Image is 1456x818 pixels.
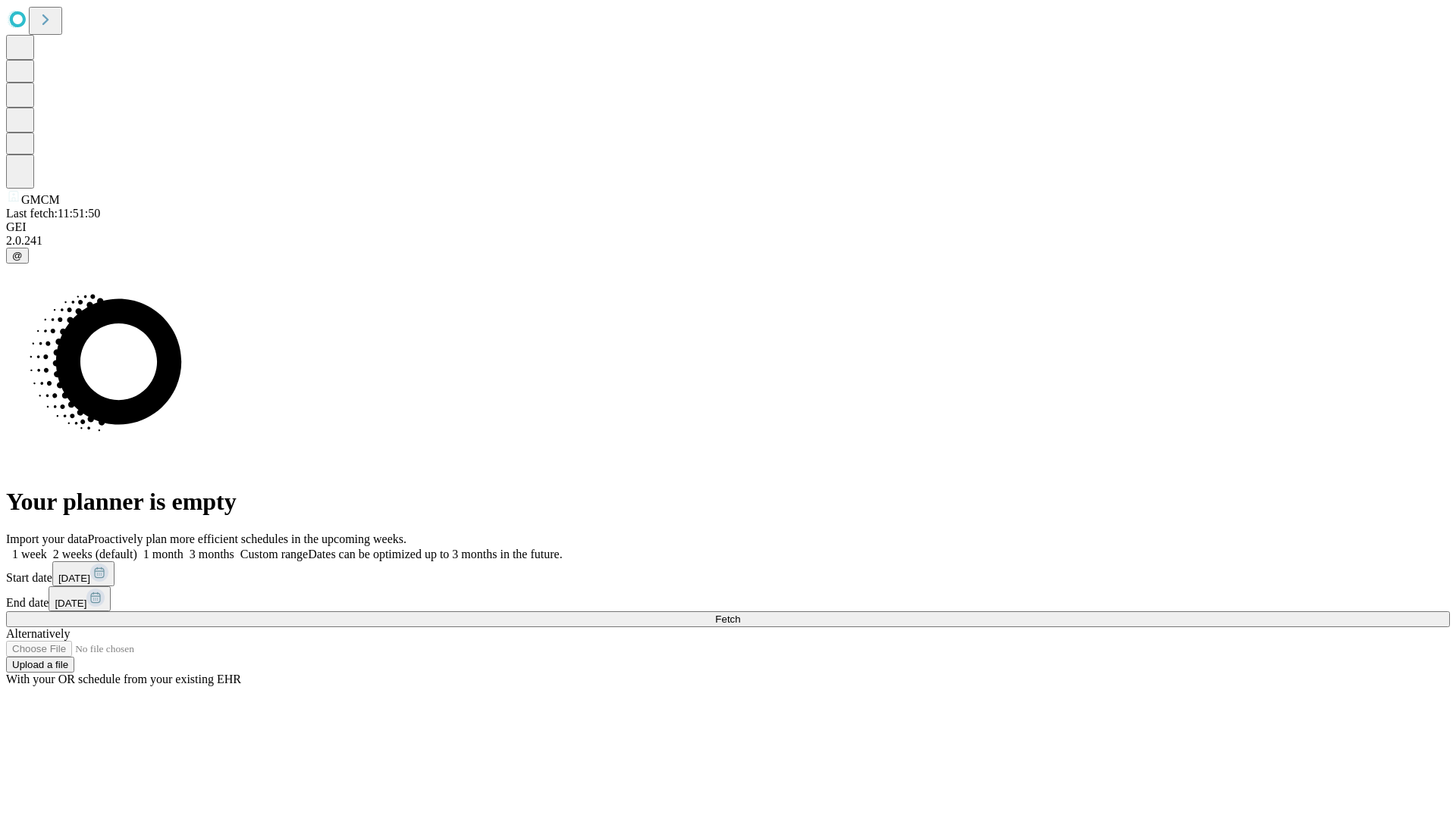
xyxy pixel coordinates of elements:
[6,561,1450,586] div: Start date
[715,613,740,625] span: Fetch
[12,548,47,560] span: 1 week
[21,193,60,206] span: GMCM
[6,611,1450,627] button: Fetch
[6,207,100,220] span: Last fetch: 11:51:50
[49,586,111,611] button: [DATE]
[6,532,88,545] span: Import your data
[53,548,137,560] span: 2 weeks (default)
[6,673,241,685] span: With your OR schedule from your existing EHR
[6,248,29,264] button: @
[88,532,406,545] span: Proactively plan more efficient schedules in the upcoming weeks.
[58,573,90,584] span: [DATE]
[55,598,86,609] span: [DATE]
[6,586,1450,611] div: End date
[6,627,70,640] span: Alternatively
[240,548,308,560] span: Custom range
[52,561,115,586] button: [DATE]
[6,657,74,673] button: Upload a file
[190,548,234,560] span: 3 months
[308,548,562,560] span: Dates can be optimized up to 3 months in the future.
[6,234,1450,248] div: 2.0.241
[6,220,1450,234] div: GEI
[143,548,184,560] span: 1 month
[12,250,23,261] span: @
[6,488,1450,516] h1: Your planner is empty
